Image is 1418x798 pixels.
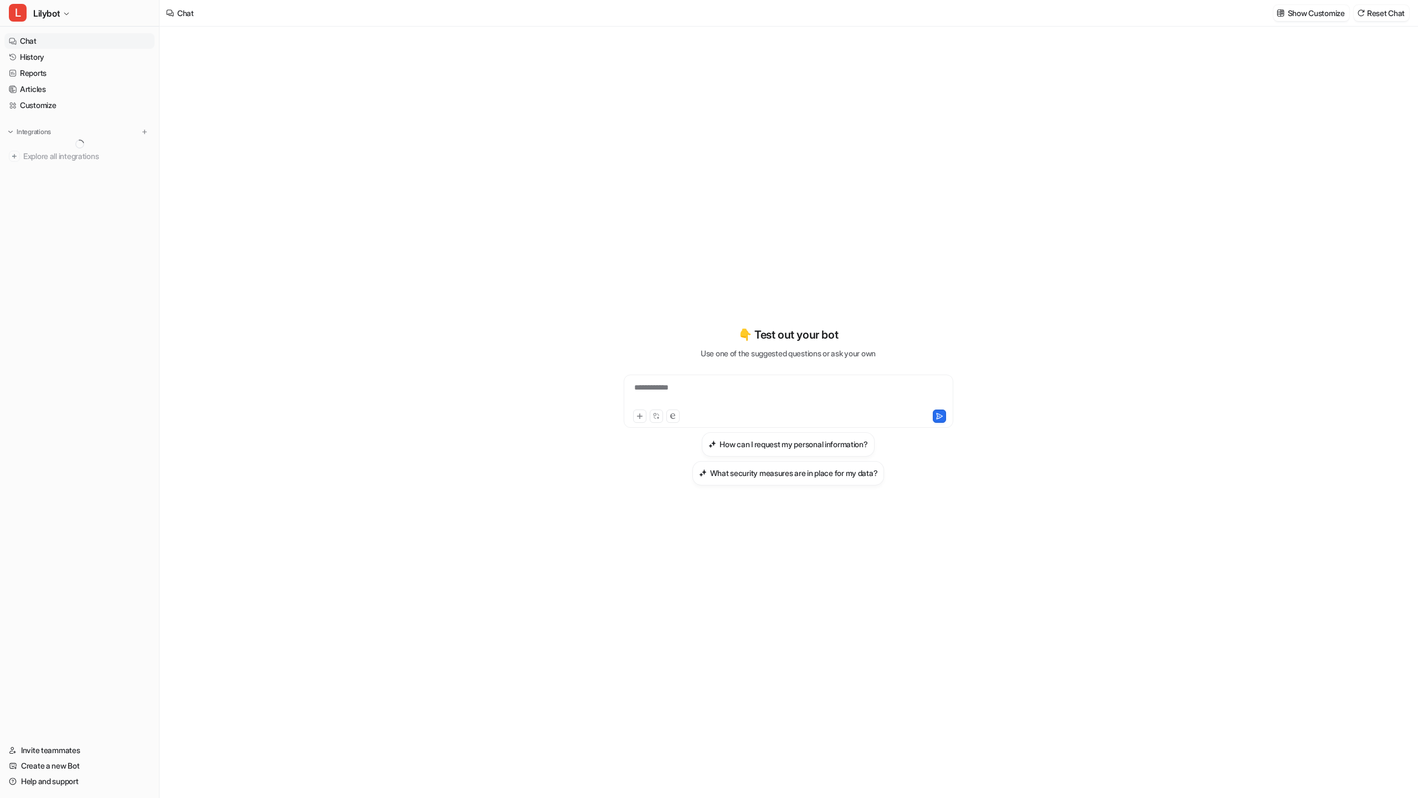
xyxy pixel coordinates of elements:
[708,440,716,448] img: How can I request my personal information?
[9,4,27,22] span: L
[4,149,155,164] a: Explore all integrations
[1273,5,1349,21] button: Show Customize
[23,147,150,165] span: Explore all integrations
[701,347,876,359] p: Use one of the suggested questions or ask your own
[720,438,867,450] h3: How can I request my personal information?
[699,469,707,477] img: What security measures are in place for my data?
[17,127,51,136] p: Integrations
[4,49,155,65] a: History
[9,151,20,162] img: explore all integrations
[4,81,155,97] a: Articles
[1277,9,1285,17] img: customize
[7,128,14,136] img: expand menu
[710,467,878,479] h3: What security measures are in place for my data?
[4,98,155,113] a: Customize
[33,6,60,21] span: Lilybot
[4,65,155,81] a: Reports
[4,126,54,137] button: Integrations
[692,461,885,485] button: What security measures are in place for my data?What security measures are in place for my data?
[702,432,874,457] button: How can I request my personal information?How can I request my personal information?
[4,33,155,49] a: Chat
[1357,9,1365,17] img: reset
[4,758,155,774] a: Create a new Bot
[738,326,838,343] p: 👇 Test out your bot
[4,774,155,789] a: Help and support
[141,128,148,136] img: menu_add.svg
[4,743,155,758] a: Invite teammates
[177,7,194,19] div: Chat
[1288,7,1345,19] p: Show Customize
[1354,5,1409,21] button: Reset Chat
